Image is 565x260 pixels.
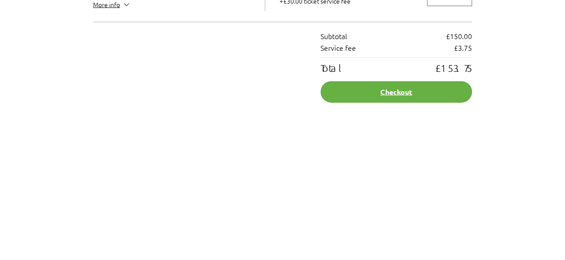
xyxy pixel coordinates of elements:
p: Subtotal [320,31,347,40]
p: £150.00 [446,31,472,40]
p: £3.75 [454,43,472,52]
button: Checkout [320,81,472,103]
p: £153.75 [435,63,472,72]
p: Service fee [320,43,356,52]
p: Total [320,63,344,72]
